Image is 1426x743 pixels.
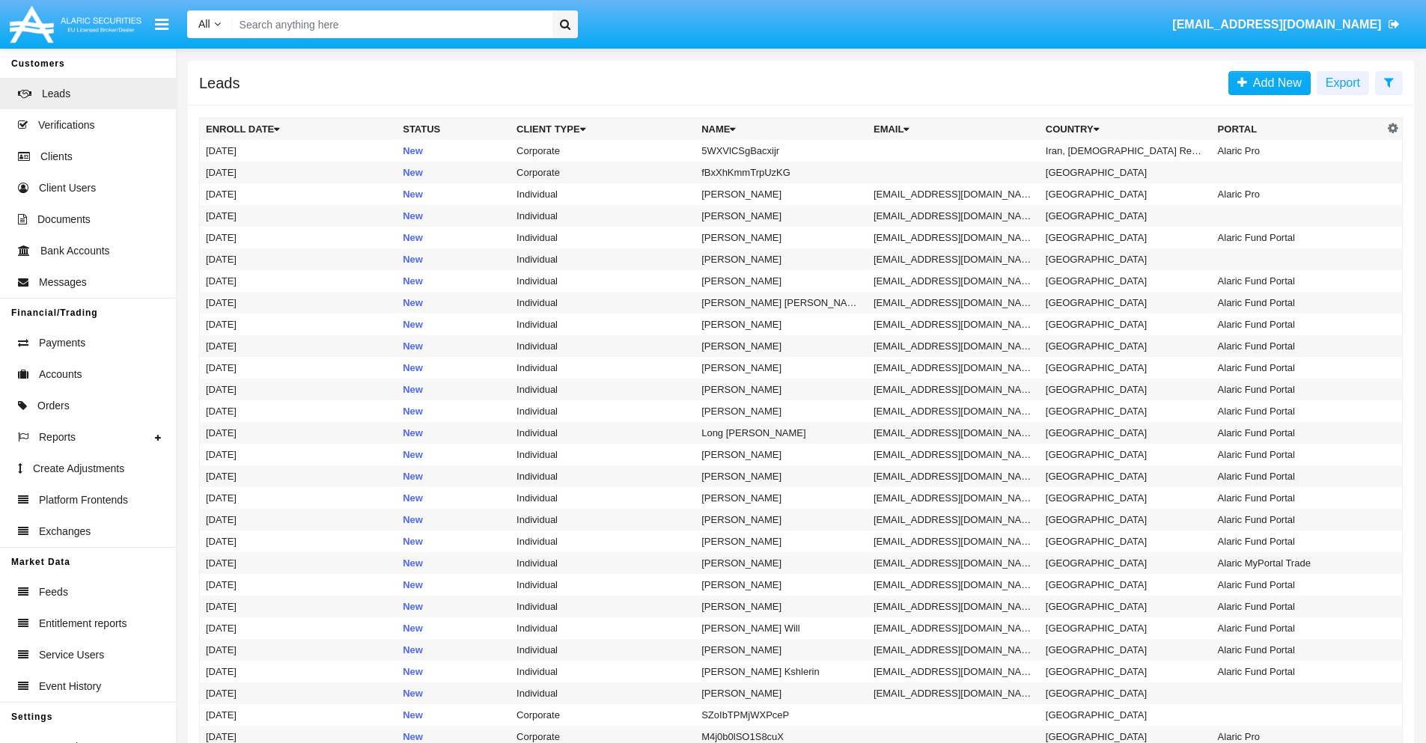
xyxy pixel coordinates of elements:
[695,596,868,617] td: [PERSON_NAME]
[1040,422,1212,444] td: [GEOGRAPHIC_DATA]
[511,617,695,639] td: Individual
[1326,76,1360,89] span: Export
[1212,270,1384,292] td: Alaric Fund Portal
[695,639,868,661] td: [PERSON_NAME]
[397,509,511,531] td: New
[695,531,868,552] td: [PERSON_NAME]
[511,487,695,509] td: Individual
[39,335,85,351] span: Payments
[511,162,695,183] td: Corporate
[397,118,511,141] th: Status
[511,205,695,227] td: Individual
[511,552,695,574] td: Individual
[868,292,1040,314] td: [EMAIL_ADDRESS][DOMAIN_NAME]
[868,248,1040,270] td: [EMAIL_ADDRESS][DOMAIN_NAME]
[200,162,397,183] td: [DATE]
[695,682,868,704] td: [PERSON_NAME]
[397,444,511,465] td: New
[33,461,124,477] span: Create Adjustments
[200,552,397,574] td: [DATE]
[39,275,87,290] span: Messages
[868,661,1040,682] td: [EMAIL_ADDRESS][DOMAIN_NAME]
[695,422,868,444] td: Long [PERSON_NAME]
[511,118,695,141] th: Client Type
[868,617,1040,639] td: [EMAIL_ADDRESS][DOMAIN_NAME]
[1212,335,1384,357] td: Alaric Fund Portal
[695,465,868,487] td: [PERSON_NAME]
[200,574,397,596] td: [DATE]
[198,18,210,30] span: All
[1212,487,1384,509] td: Alaric Fund Portal
[511,682,695,704] td: Individual
[39,429,76,445] span: Reports
[397,205,511,227] td: New
[200,682,397,704] td: [DATE]
[695,509,868,531] td: [PERSON_NAME]
[868,335,1040,357] td: [EMAIL_ADDRESS][DOMAIN_NAME]
[868,400,1040,422] td: [EMAIL_ADDRESS][DOMAIN_NAME]
[1040,617,1212,639] td: [GEOGRAPHIC_DATA]
[200,248,397,270] td: [DATE]
[1247,76,1302,89] span: Add New
[39,616,127,632] span: Entitlement reports
[200,661,397,682] td: [DATE]
[868,531,1040,552] td: [EMAIL_ADDRESS][DOMAIN_NAME]
[397,661,511,682] td: New
[397,487,511,509] td: New
[200,444,397,465] td: [DATE]
[397,140,511,162] td: New
[1212,292,1384,314] td: Alaric Fund Portal
[511,379,695,400] td: Individual
[38,117,94,133] span: Verifications
[1040,183,1212,205] td: [GEOGRAPHIC_DATA]
[200,379,397,400] td: [DATE]
[200,531,397,552] td: [DATE]
[1040,357,1212,379] td: [GEOGRAPHIC_DATA]
[868,552,1040,574] td: [EMAIL_ADDRESS][DOMAIN_NAME]
[868,357,1040,379] td: [EMAIL_ADDRESS][DOMAIN_NAME]
[1212,140,1384,162] td: Alaric Pro
[397,227,511,248] td: New
[1040,639,1212,661] td: [GEOGRAPHIC_DATA]
[511,422,695,444] td: Individual
[1212,596,1384,617] td: Alaric Fund Portal
[1040,205,1212,227] td: [GEOGRAPHIC_DATA]
[397,617,511,639] td: New
[1172,18,1381,31] span: [EMAIL_ADDRESS][DOMAIN_NAME]
[232,10,547,38] input: Search
[695,335,868,357] td: [PERSON_NAME]
[1212,357,1384,379] td: Alaric Fund Portal
[511,248,695,270] td: Individual
[200,292,397,314] td: [DATE]
[511,357,695,379] td: Individual
[695,704,868,726] td: SZoIbTPMjWXPceP
[695,379,868,400] td: [PERSON_NAME]
[1040,552,1212,574] td: [GEOGRAPHIC_DATA]
[511,227,695,248] td: Individual
[1212,314,1384,335] td: Alaric Fund Portal
[1212,661,1384,682] td: Alaric Fund Portal
[695,574,868,596] td: [PERSON_NAME]
[511,270,695,292] td: Individual
[200,357,397,379] td: [DATE]
[397,162,511,183] td: New
[695,357,868,379] td: [PERSON_NAME]
[397,465,511,487] td: New
[868,205,1040,227] td: [EMAIL_ADDRESS][DOMAIN_NAME]
[397,357,511,379] td: New
[200,335,397,357] td: [DATE]
[39,524,91,539] span: Exchanges
[397,574,511,596] td: New
[1212,444,1384,465] td: Alaric Fund Portal
[1040,270,1212,292] td: [GEOGRAPHIC_DATA]
[868,118,1040,141] th: Email
[868,639,1040,661] td: [EMAIL_ADDRESS][DOMAIN_NAME]
[511,335,695,357] td: Individual
[1040,444,1212,465] td: [GEOGRAPHIC_DATA]
[1040,162,1212,183] td: [GEOGRAPHIC_DATA]
[1317,71,1369,95] button: Export
[695,248,868,270] td: [PERSON_NAME]
[1040,682,1212,704] td: [GEOGRAPHIC_DATA]
[511,400,695,422] td: Individual
[397,314,511,335] td: New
